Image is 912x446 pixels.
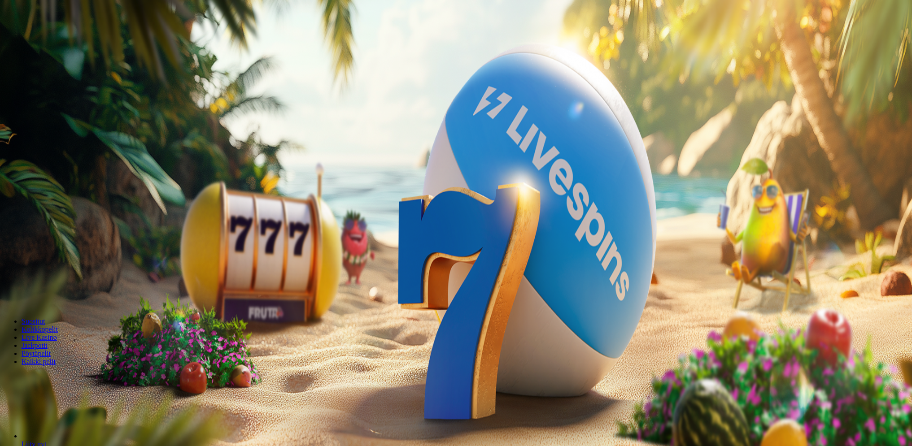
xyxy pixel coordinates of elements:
[22,350,51,357] a: Pöytäpelit
[22,325,58,333] a: Kolikkopelit
[4,302,908,382] header: Lobby
[22,358,56,365] a: Kaikki pelit
[4,302,908,366] nav: Lobby
[22,342,48,349] a: Jackpotit
[22,317,45,325] a: Suositut
[22,333,57,341] a: Live Kasino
